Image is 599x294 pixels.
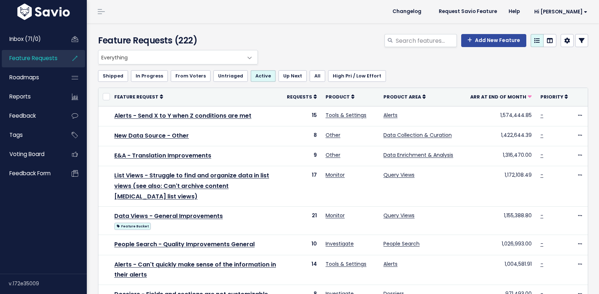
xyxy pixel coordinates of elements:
[540,240,543,247] a: -
[383,94,421,100] span: Product Area
[540,260,543,268] a: -
[383,260,398,268] a: Alerts
[98,70,128,82] a: Shipped
[9,131,23,139] span: Tags
[282,166,321,206] td: 17
[310,70,325,82] a: All
[98,70,588,82] ul: Filter feature requests
[466,206,536,235] td: 1,155,388.80
[2,69,60,86] a: Roadmaps
[383,151,453,159] a: Data Enrichment & Analysis
[2,108,60,124] a: Feedback
[540,112,543,119] a: -
[2,31,60,47] a: Inbox (71/0)
[2,88,60,105] a: Reports
[534,9,587,14] span: Hi [PERSON_NAME]
[470,93,532,100] a: ARR at End of Month
[383,171,415,178] a: Query Views
[466,126,536,146] td: 1,422,644.39
[433,6,503,17] a: Request Savio Feature
[326,93,354,100] a: Product
[326,131,340,139] a: Other
[326,260,366,268] a: Tools & Settings
[114,223,151,230] span: Feature Bucket
[466,255,536,285] td: 1,004,581.91
[328,70,386,82] a: High Pri / Low Effort
[540,171,543,178] a: -
[282,146,321,166] td: 9
[9,35,41,43] span: Inbox (71/0)
[9,112,36,119] span: Feedback
[503,6,526,17] a: Help
[251,70,276,82] a: Active
[540,94,563,100] span: Priority
[466,235,536,255] td: 1,026,993.00
[383,93,426,100] a: Product Area
[282,206,321,235] td: 21
[540,93,568,100] a: Priority
[282,106,321,126] td: 15
[9,150,44,158] span: Voting Board
[171,70,211,82] a: From Voters
[9,93,31,100] span: Reports
[526,6,593,17] a: Hi [PERSON_NAME]
[114,94,158,100] span: Feature Request
[9,73,39,81] span: Roadmaps
[213,70,248,82] a: Untriaged
[540,131,543,139] a: -
[114,112,251,120] a: Alerts - Send X to Y when Z conditions are met
[392,9,421,14] span: Changelog
[470,94,526,100] span: ARR at End of Month
[9,54,58,62] span: Feature Requests
[2,50,60,67] a: Feature Requests
[16,4,72,20] img: logo-white.9d6f32f41409.svg
[2,165,60,182] a: Feedback form
[114,151,211,160] a: E&A - Translation Improvements
[383,240,420,247] a: People Search
[2,146,60,163] a: Voting Board
[466,106,536,126] td: 1,574,444.85
[114,260,276,279] a: Alerts - Can't quickly make sense of the information in their alerts
[540,212,543,219] a: -
[326,151,340,159] a: Other
[114,240,255,248] a: People Search - Quality Improvements General
[383,212,415,219] a: Query Views
[98,50,258,64] span: Everything
[114,221,151,230] a: Feature Bucket
[383,131,452,139] a: Data Collection & Curation
[466,166,536,206] td: 1,172,108.49
[326,94,350,100] span: Product
[114,93,163,100] a: Feature Request
[540,151,543,159] a: -
[279,70,307,82] a: Up Next
[287,93,317,100] a: Requests
[326,171,345,178] a: Monitor
[9,169,51,177] span: Feedback form
[98,34,254,47] h4: Feature Requests (222)
[326,112,366,119] a: Tools & Settings
[131,70,168,82] a: In Progress
[114,171,269,201] a: List Views - Struggle to find and organize data in list views (see also: Can't archive content [M...
[326,212,345,219] a: Monitor
[114,212,223,220] a: Data Views - General Improvements
[326,240,354,247] a: Investigate
[2,127,60,143] a: Tags
[287,94,312,100] span: Requests
[395,34,457,47] input: Search features...
[461,34,526,47] a: Add New Feature
[282,255,321,285] td: 14
[383,112,398,119] a: Alerts
[9,274,87,293] div: v.172e35009
[98,50,243,64] span: Everything
[282,235,321,255] td: 10
[114,131,189,140] a: New Data Source - Other
[282,126,321,146] td: 8
[466,146,536,166] td: 1,316,470.00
